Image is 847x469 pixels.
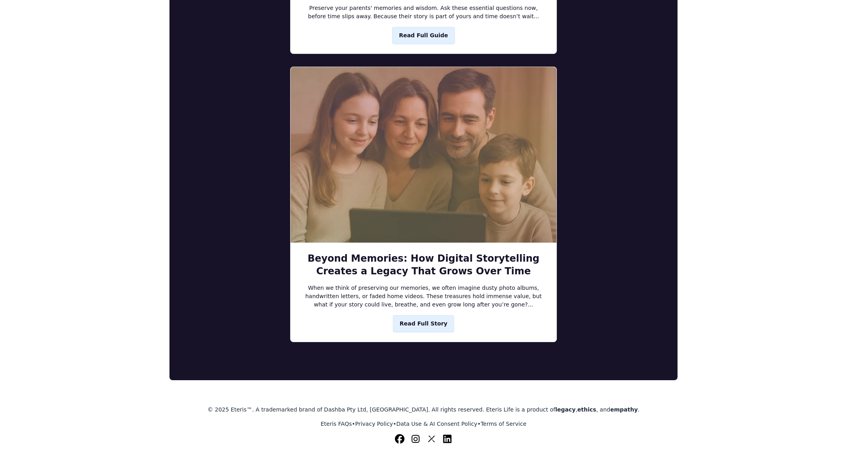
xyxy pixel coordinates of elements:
span: Read Full Story [400,320,447,328]
img: A warm photo of a family looking at an old laptop together, smiling and laughing. [291,67,556,243]
b: ethics [577,406,597,413]
h3: Beyond Memories: How Digital Storytelling Creates a Legacy That Grows Over Time [300,252,547,278]
span: Read Full Guide [399,31,448,40]
a: Eteris FAQs [321,421,352,427]
p: Preserve your parents' memories and wisdom. Ask these essential questions now, before time slips ... [300,4,547,21]
a: Terms of Service [481,421,526,427]
a: Read Full Eteris Life Story [393,315,454,332]
img: LinkedIn [443,434,452,444]
p: • • • [169,420,678,428]
p: © 2025 Eteris™. A trademarked brand of Dashba Pty Ltd, [GEOGRAPHIC_DATA]. All rights reserved. Et... [169,406,678,413]
a: A heartfelt guide to recording your parents' stories [392,27,455,44]
a: Privacy Policy [355,421,393,427]
img: X [427,434,436,444]
b: empathy [610,406,637,413]
a: Data Use & AI Consent Policy [396,421,477,427]
img: Instagram [411,434,420,444]
p: When we think of preserving our memories, we often imagine dusty photo albums, handwritten letter... [300,284,547,309]
img: Facebook [395,434,404,444]
b: legacy [555,406,576,413]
